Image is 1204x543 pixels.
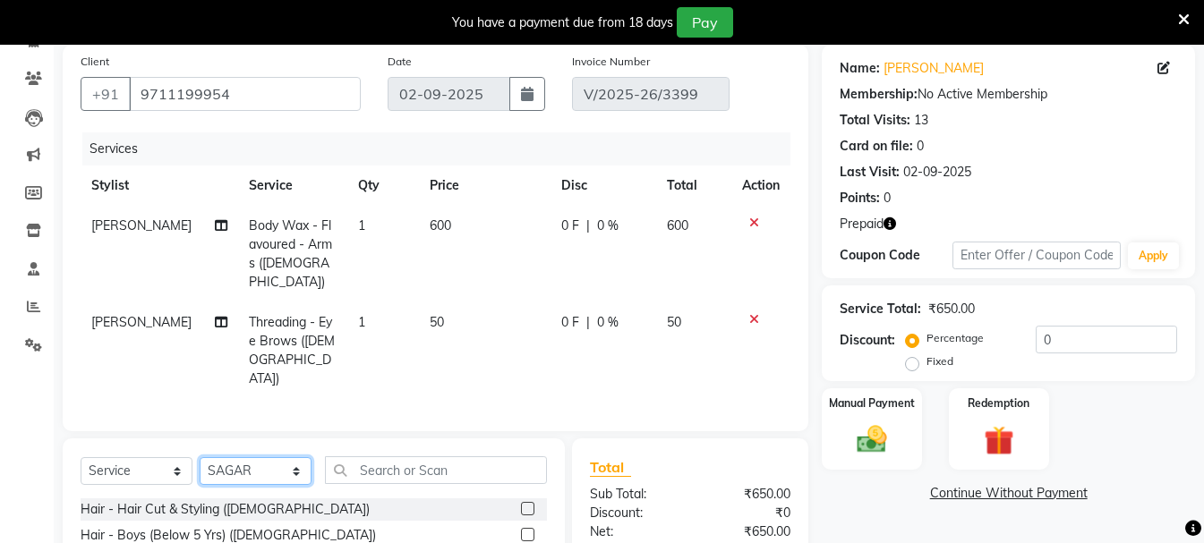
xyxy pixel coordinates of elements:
[81,165,238,206] th: Stylist
[926,353,953,369] label: Fixed
[586,313,590,332] span: |
[82,132,804,165] div: Services
[91,314,192,330] span: [PERSON_NAME]
[430,314,444,330] span: 50
[829,395,915,411] label: Manual Payment
[561,216,579,235] span: 0 F
[840,85,918,104] div: Membership:
[81,77,131,111] button: +91
[597,313,619,332] span: 0 %
[576,485,690,504] div: Sub Total:
[677,7,733,38] button: Pay
[597,216,619,235] span: 0 %
[419,165,551,206] th: Price
[926,330,984,346] label: Percentage
[81,54,109,70] label: Client
[91,217,192,233] span: [PERSON_NAME]
[884,59,984,78] a: [PERSON_NAME]
[840,246,952,265] div: Coupon Code
[1128,242,1179,269] button: Apply
[840,189,880,208] div: Points:
[840,163,900,182] div: Last Visit:
[667,217,688,233] span: 600
[551,165,656,206] th: Disc
[952,242,1121,269] input: Enter Offer / Coupon Code
[249,314,335,386] span: Threading - Eye Brows ([DEMOGRAPHIC_DATA])
[576,522,690,541] div: Net:
[884,189,891,208] div: 0
[347,165,420,206] th: Qty
[388,54,412,70] label: Date
[325,456,547,484] input: Search or Scan
[840,59,880,78] div: Name:
[840,85,1177,104] div: No Active Membership
[590,458,631,477] span: Total
[840,300,921,318] div: Service Total:
[928,300,975,318] div: ₹650.00
[249,217,332,290] span: Body Wax - Flavoured - Arms ([DEMOGRAPHIC_DATA])
[690,522,804,541] div: ₹650.00
[667,314,681,330] span: 50
[840,111,910,130] div: Total Visits:
[358,217,365,233] span: 1
[561,313,579,332] span: 0 F
[586,216,590,235] span: |
[825,484,1191,503] a: Continue Without Payment
[968,395,1029,411] label: Redemption
[840,137,913,156] div: Card on file:
[690,485,804,504] div: ₹650.00
[840,331,895,350] div: Discount:
[690,504,804,522] div: ₹0
[358,314,365,330] span: 1
[576,504,690,522] div: Discount:
[731,165,790,206] th: Action
[656,165,731,206] th: Total
[917,137,924,156] div: 0
[848,422,896,456] img: _cash.svg
[914,111,928,130] div: 13
[238,165,346,206] th: Service
[975,422,1023,459] img: _gift.svg
[840,215,884,233] span: Prepaid
[81,500,370,519] div: Hair - Hair Cut & Styling ([DEMOGRAPHIC_DATA])
[572,54,650,70] label: Invoice Number
[903,163,971,182] div: 02-09-2025
[430,217,451,233] span: 600
[129,77,361,111] input: Search by Name/Mobile/Email/Code
[452,13,673,32] div: You have a payment due from 18 days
